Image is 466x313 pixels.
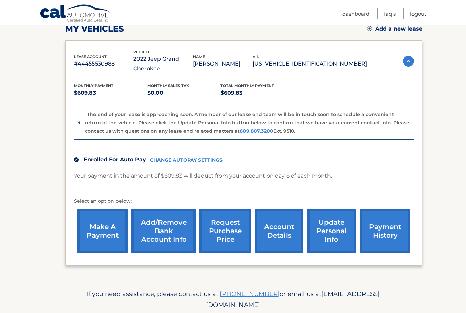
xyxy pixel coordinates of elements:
[133,50,150,55] span: vehicle
[253,59,367,69] p: [US_VEHICLE_IDENTIFICATION_NUMBER]
[220,89,294,98] p: $609.83
[220,84,274,88] span: Total Monthly Payment
[150,158,223,163] a: CHANGE AUTOPAY SETTINGS
[384,8,396,19] a: FAQ's
[131,209,196,254] a: Add/Remove bank account info
[74,55,107,59] span: lease account
[74,171,332,181] p: Your payment in the amount of $609.83 will deduct from your account on day 8 of each month.
[360,209,410,254] a: payment history
[367,26,372,31] img: add.svg
[220,290,280,298] a: [PHONE_NUMBER]
[240,128,273,134] a: 609.807.3200
[74,84,113,88] span: Monthly Payment
[133,55,193,74] p: 2022 Jeep Grand Cherokee
[85,112,409,134] p: The end of your lease is approaching soon. A member of our lease end team will be in touch soon t...
[40,4,111,24] a: Cal Automotive
[84,156,146,163] span: Enrolled For Auto Pay
[74,59,133,69] p: #44455530988
[367,26,422,33] a: Add a new lease
[70,289,396,311] p: If you need assistance, please contact us at: or email us at
[410,8,426,19] a: Logout
[74,158,79,162] img: check.svg
[342,8,369,19] a: Dashboard
[253,55,260,59] span: vin
[65,24,124,34] h2: my vehicles
[147,89,221,98] p: $0.00
[77,209,128,254] a: make a payment
[199,209,251,254] a: request purchase price
[74,198,414,206] p: Select an option below:
[193,59,253,69] p: [PERSON_NAME]
[74,89,147,98] p: $609.83
[255,209,303,254] a: account details
[193,55,205,59] span: name
[206,290,380,309] span: [EMAIL_ADDRESS][DOMAIN_NAME]
[147,84,189,88] span: Monthly sales Tax
[307,209,356,254] a: update personal info
[403,56,414,67] img: accordion-active.svg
